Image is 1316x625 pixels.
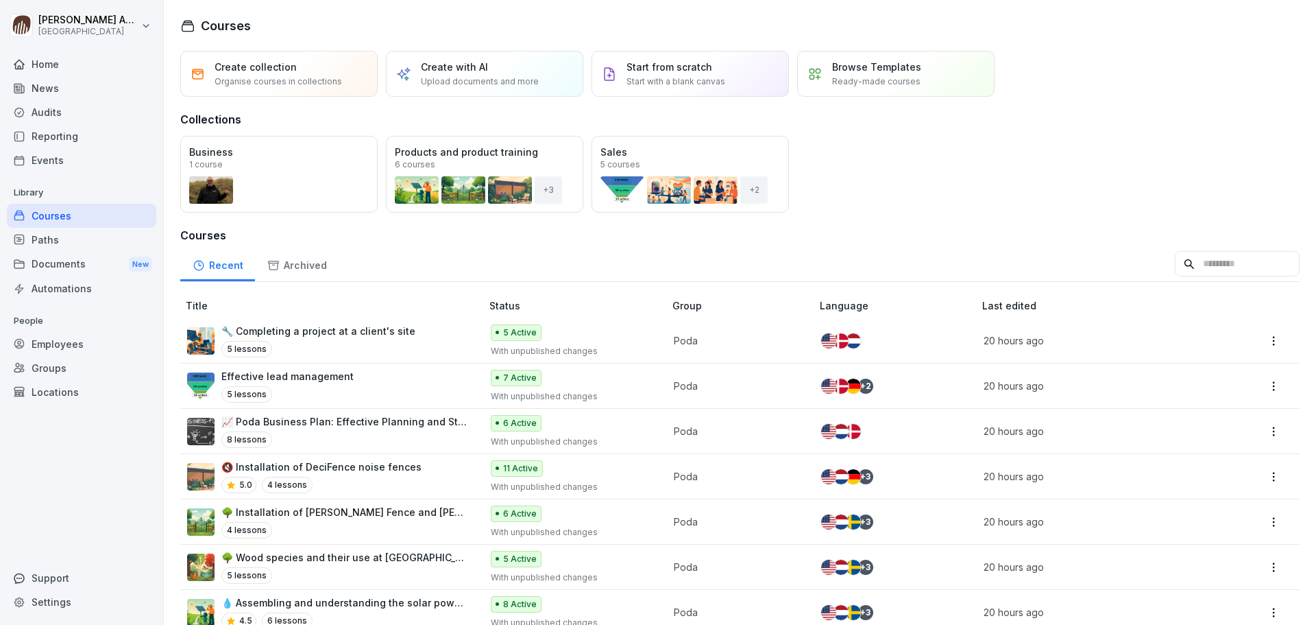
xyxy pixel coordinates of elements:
[858,379,873,394] div: + 2
[421,60,488,74] p: Create with AI
[674,333,798,348] p: Poda
[215,75,342,88] p: Organise courses in collections
[221,505,467,519] p: 🌳 Installation of [PERSON_NAME] Fence and [PERSON_NAME][GEOGRAPHIC_DATA]
[491,481,650,493] p: With unpublished changes
[858,560,873,575] div: + 3
[221,341,272,357] p: 5 lessons
[984,560,1202,574] p: 20 hours ago
[7,252,156,277] div: Documents
[982,298,1219,313] p: Last edited
[984,379,1202,393] p: 20 hours ago
[7,148,156,172] a: Events
[592,136,789,213] a: Sales5 courses+2
[129,257,152,272] div: New
[858,469,873,484] div: + 3
[858,605,873,620] div: + 3
[984,424,1202,438] p: 20 hours ago
[187,463,215,491] img: thgb2mx0bhcepjhojq3x82qb.png
[833,469,849,484] img: nl.svg
[221,567,272,584] p: 5 lessons
[821,379,836,394] img: us.svg
[7,332,156,356] div: Employees
[846,515,861,530] img: se.svg
[672,298,814,313] p: Group
[7,252,156,277] a: DocumentsNew
[503,372,537,384] p: 7 Active
[833,333,849,349] img: dk.svg
[221,432,272,448] p: 8 lessons
[7,182,156,204] p: Library
[180,246,255,281] div: Recent
[833,379,849,394] img: dk.svg
[846,379,861,394] img: de.svg
[846,424,861,439] img: dk.svg
[821,605,836,620] img: us.svg
[7,228,156,252] div: Paths
[395,161,435,169] p: 6 courses
[846,469,861,484] img: de.svg
[491,526,650,539] p: With unpublished changes
[187,418,215,445] img: wy6jvvzx1dplnljbx559lfsf.png
[491,436,650,448] p: With unpublished changes
[821,424,836,439] img: us.svg
[186,298,484,313] p: Title
[674,469,798,484] p: Poda
[489,298,667,313] p: Status
[7,76,156,100] a: News
[221,386,272,403] p: 5 lessons
[255,246,339,281] a: Archived
[189,145,369,159] p: Business
[421,75,539,88] p: Upload documents and more
[7,124,156,148] a: Reporting
[626,60,712,74] p: Start from scratch
[38,14,138,26] p: [PERSON_NAME] Andreasen
[626,75,725,88] p: Start with a blank canvas
[821,333,836,349] img: us.svg
[820,298,977,313] p: Language
[740,176,768,204] div: + 2
[491,345,650,357] p: With unpublished changes
[846,605,861,620] img: se.svg
[187,327,215,355] img: d7emgzj6kk9eqhpx81vf2kik.png
[7,566,156,590] div: Support
[7,100,156,124] a: Audits
[600,145,780,159] p: Sales
[7,590,156,614] a: Settings
[846,333,861,349] img: nl.svg
[187,554,215,581] img: gb4uxy99b9loxgm7rcriajjo.png
[503,553,537,565] p: 5 Active
[833,560,849,575] img: nl.svg
[221,414,467,429] p: 📈 Poda Business Plan: Effective Planning and Strategy
[833,605,849,620] img: nl.svg
[491,390,650,403] p: With unpublished changes
[7,276,156,300] a: Automations
[7,52,156,76] a: Home
[221,369,354,384] p: Effective lead management
[821,560,836,575] img: us.svg
[386,136,583,213] a: Products and product training6 courses+3
[821,469,836,484] img: us.svg
[7,380,156,404] a: Locations
[674,424,798,438] p: Poda
[503,598,537,611] p: 8 Active
[187,373,215,400] img: ii4te864lx8a59yyzo957qwk.png
[221,522,272,539] p: 4 lessons
[221,460,422,474] p: 🔇 Installation of DeciFence noise fences
[38,27,138,36] p: [GEOGRAPHIC_DATA]
[180,227,1300,244] h3: Courses
[180,136,378,213] a: Business1 course
[535,176,562,204] div: + 3
[7,356,156,380] a: Groups
[239,479,252,491] p: 5.0
[600,161,640,169] p: 5 courses
[262,477,313,493] p: 4 lessons
[821,515,836,530] img: us.svg
[180,111,241,128] h3: Collections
